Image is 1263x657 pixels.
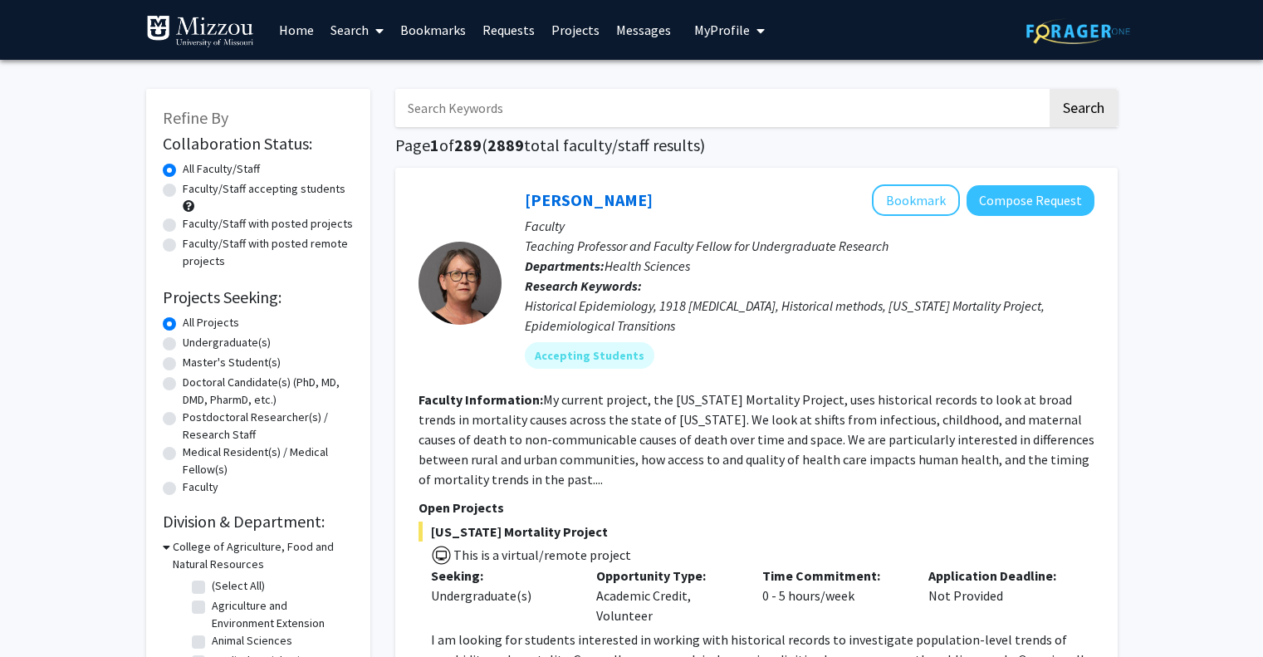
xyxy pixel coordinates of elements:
[419,391,1094,488] fg-read-more: My current project, the [US_STATE] Mortality Project, uses historical records to look at broad tr...
[212,632,292,650] label: Animal Sciences
[183,444,354,478] label: Medical Resident(s) / Medical Fellow(s)
[584,566,750,625] div: Academic Credit, Volunteer
[392,1,474,59] a: Bookmarks
[596,566,737,586] p: Opportunity Type:
[452,547,631,563] span: This is a virtual/remote project
[1026,18,1130,44] img: ForagerOne Logo
[916,566,1082,625] div: Not Provided
[183,215,353,233] label: Faculty/Staff with posted projects
[183,235,354,270] label: Faculty/Staff with posted remote projects
[183,334,271,351] label: Undergraduate(s)
[928,566,1070,586] p: Application Deadline:
[430,135,439,155] span: 1
[395,89,1047,127] input: Search Keywords
[543,1,608,59] a: Projects
[419,391,543,408] b: Faculty Information:
[183,478,218,496] label: Faculty
[419,498,1094,517] p: Open Projects
[183,160,260,178] label: All Faculty/Staff
[431,586,572,606] div: Undergraduate(s)
[525,296,1094,336] div: Historical Epidemiology, 1918 [MEDICAL_DATA], Historical methods, [US_STATE] Mortality Project, E...
[183,409,354,444] label: Postdoctoral Researcher(s) / Research Staff
[525,342,654,369] mat-chip: Accepting Students
[163,287,354,307] h2: Projects Seeking:
[322,1,392,59] a: Search
[474,1,543,59] a: Requests
[146,15,254,48] img: University of Missouri Logo
[487,135,524,155] span: 2889
[183,314,239,331] label: All Projects
[395,135,1118,155] h1: Page of ( total faculty/staff results)
[419,522,1094,542] span: [US_STATE] Mortality Project
[212,577,265,595] label: (Select All)
[694,22,750,38] span: My Profile
[163,512,354,532] h2: Division & Department:
[212,597,350,632] label: Agriculture and Environment Extension
[173,538,354,573] h3: College of Agriculture, Food and Natural Resources
[525,236,1094,256] p: Teaching Professor and Faculty Fellow for Undergraduate Research
[525,216,1094,236] p: Faculty
[454,135,482,155] span: 289
[183,180,345,198] label: Faculty/Staff accepting students
[750,566,916,625] div: 0 - 5 hours/week
[183,374,354,409] label: Doctoral Candidate(s) (PhD, MD, DMD, PharmD, etc.)
[525,277,642,294] b: Research Keywords:
[1050,89,1118,127] button: Search
[163,107,228,128] span: Refine By
[431,566,572,586] p: Seeking:
[525,257,605,274] b: Departments:
[183,354,281,371] label: Master's Student(s)
[605,257,690,274] span: Health Sciences
[1192,582,1251,645] iframe: Chat
[762,566,903,586] p: Time Commitment:
[967,185,1094,216] button: Compose Request to Carolyn Orbann
[163,134,354,154] h2: Collaboration Status:
[271,1,322,59] a: Home
[525,189,653,210] a: [PERSON_NAME]
[608,1,679,59] a: Messages
[872,184,960,216] button: Add Carolyn Orbann to Bookmarks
